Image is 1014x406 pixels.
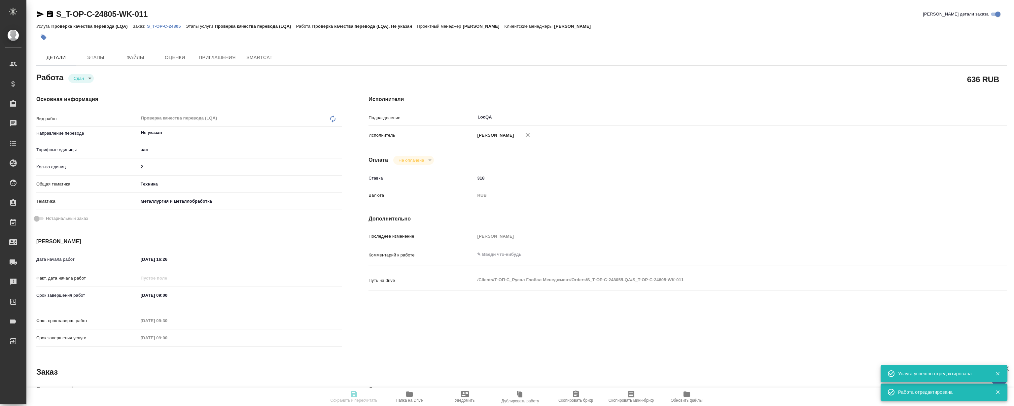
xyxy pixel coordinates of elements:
p: Факт. срок заверш. работ [36,318,138,324]
input: ✎ Введи что-нибудь [138,290,196,300]
div: час [138,144,342,155]
button: Скопировать ссылку [46,10,54,18]
p: [PERSON_NAME] [463,24,505,29]
div: Услуга успешно отредактирована [898,370,985,377]
h4: Дополнительно [368,385,1007,393]
span: Сохранить и пересчитать [331,398,377,403]
button: Удалить исполнителя [520,128,535,142]
span: Обновить файлы [671,398,703,403]
span: Папка на Drive [396,398,423,403]
h2: Работа [36,71,63,83]
span: [PERSON_NAME] детали заказа [923,11,989,17]
button: Скопировать мини-бриф [604,388,659,406]
p: Путь на drive [368,277,475,284]
span: SmartCat [244,53,275,62]
a: S_T-OP-C-24805-WK-011 [56,10,148,18]
button: Скопировать ссылку для ЯМессенджера [36,10,44,18]
input: ✎ Введи что-нибудь [475,173,953,183]
p: Тематика [36,198,138,205]
p: Вид работ [36,116,138,122]
button: Дублировать работу [493,388,548,406]
span: Файлы [120,53,151,62]
p: Направление перевода [36,130,138,137]
p: [PERSON_NAME] [475,132,514,139]
span: Приглашения [199,53,236,62]
span: Уведомить [455,398,475,403]
p: Валюта [368,192,475,199]
p: Общая тематика [36,181,138,187]
p: Работа [296,24,312,29]
p: Подразделение [368,115,475,121]
p: Этапы услуги [186,24,215,29]
p: Проверка качества перевода (LQA) [215,24,296,29]
p: S_T-OP-C-24805 [147,24,186,29]
span: Скопировать бриф [558,398,593,403]
p: Проверка качества перевода (LQA) [51,24,132,29]
h4: Основная информация [36,95,342,103]
input: Пустое поле [138,273,196,283]
div: Металлургия и металлобработка [138,196,342,207]
button: Уведомить [437,388,493,406]
button: Обновить файлы [659,388,715,406]
button: Open [338,132,340,133]
div: Сдан [393,156,434,165]
h4: [PERSON_NAME] [36,238,342,246]
input: ✎ Введи что-нибудь [138,254,196,264]
p: Срок завершения услуги [36,335,138,341]
span: Дублировать работу [502,399,539,403]
button: Добавить тэг [36,30,51,45]
h2: Заказ [36,367,58,377]
p: Заказ: [133,24,147,29]
span: Нотариальный заказ [46,215,88,222]
button: Закрыть [991,389,1004,395]
p: Срок завершения работ [36,292,138,299]
p: Исполнитель [368,132,475,139]
p: Ставка [368,175,475,182]
div: Сдан [68,74,94,83]
button: Сдан [72,76,86,81]
button: Закрыть [991,371,1004,377]
div: RUB [475,190,953,201]
button: Сохранить и пересчитать [326,388,382,406]
p: Проверка качества перевода (LQA), Не указан [312,24,417,29]
h4: Основная информация [36,385,342,393]
p: Факт. дата начала работ [36,275,138,282]
div: Техника [138,179,342,190]
p: Комментарий к работе [368,252,475,258]
span: Скопировать мини-бриф [609,398,654,403]
span: Оценки [159,53,191,62]
h4: Дополнительно [368,215,1007,223]
input: Пустое поле [138,316,196,325]
p: Клиентские менеджеры [505,24,554,29]
span: Этапы [80,53,112,62]
p: Проектный менеджер [417,24,463,29]
h4: Исполнители [368,95,1007,103]
input: Пустое поле [138,333,196,343]
a: S_T-OP-C-24805 [147,23,186,29]
p: Кол-во единиц [36,164,138,170]
p: Последнее изменение [368,233,475,240]
button: Не оплачена [397,157,426,163]
input: Пустое поле [475,231,953,241]
button: Папка на Drive [382,388,437,406]
input: ✎ Введи что-нибудь [138,162,342,172]
p: Дата начала работ [36,256,138,263]
p: Услуга [36,24,51,29]
h4: Оплата [368,156,388,164]
p: Тарифные единицы [36,147,138,153]
div: Работа отредактирована [898,389,985,395]
h2: 636 RUB [967,74,999,85]
span: Детали [40,53,72,62]
textarea: /Clients/Т-ОП-С_Русал Глобал Менеджмент/Orders/S_T-OP-C-24805/LQA/S_T-OP-C-24805-WK-011 [475,274,953,286]
button: Open [950,117,951,118]
p: [PERSON_NAME] [554,24,596,29]
button: Скопировать бриф [548,388,604,406]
